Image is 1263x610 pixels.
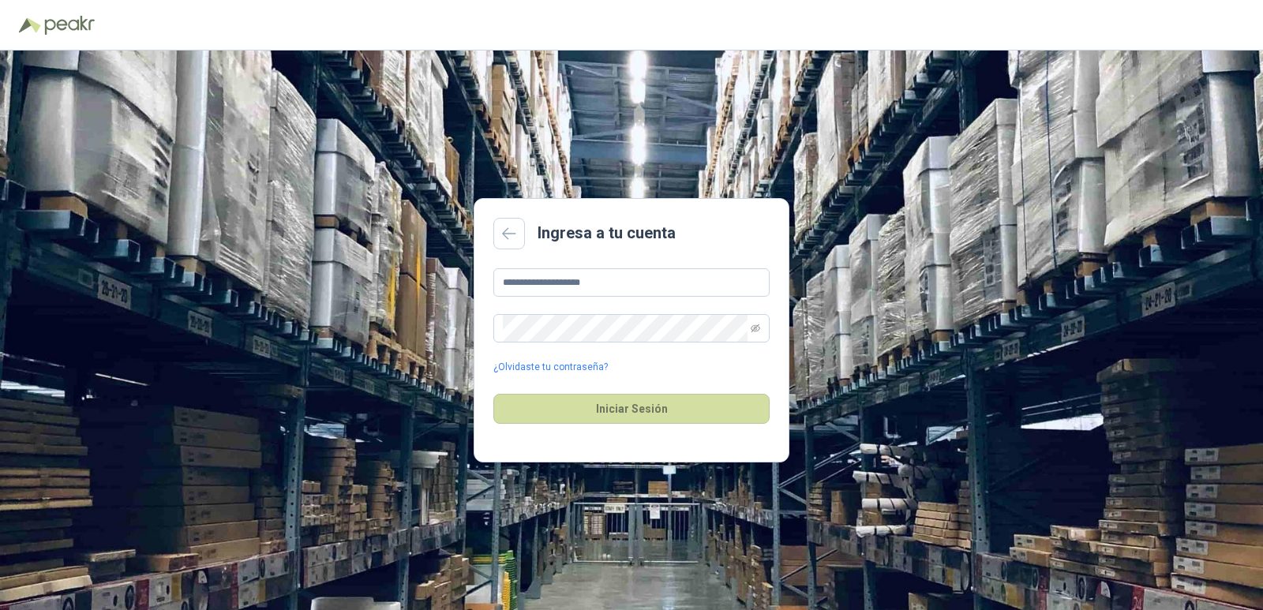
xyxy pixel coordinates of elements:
button: Iniciar Sesión [493,394,770,424]
img: Logo [19,17,41,33]
h2: Ingresa a tu cuenta [538,221,676,245]
img: Peakr [44,16,95,35]
span: eye-invisible [751,324,760,333]
a: ¿Olvidaste tu contraseña? [493,360,608,375]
